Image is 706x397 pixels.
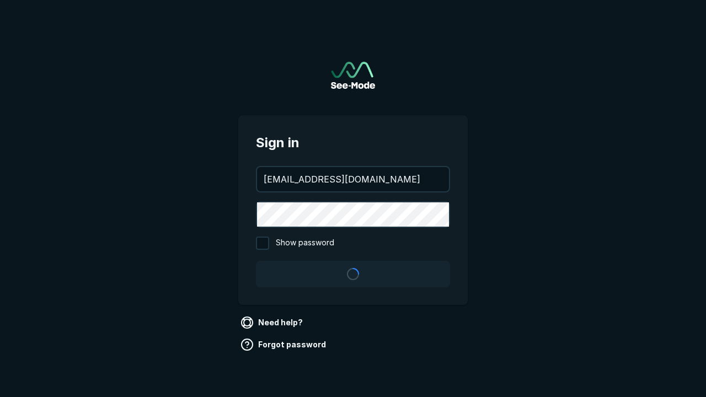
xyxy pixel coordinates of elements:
a: Need help? [238,314,307,331]
span: Show password [276,237,334,250]
a: Go to sign in [331,62,375,89]
img: See-Mode Logo [331,62,375,89]
input: your@email.com [257,167,449,191]
a: Forgot password [238,336,330,353]
span: Sign in [256,133,450,153]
